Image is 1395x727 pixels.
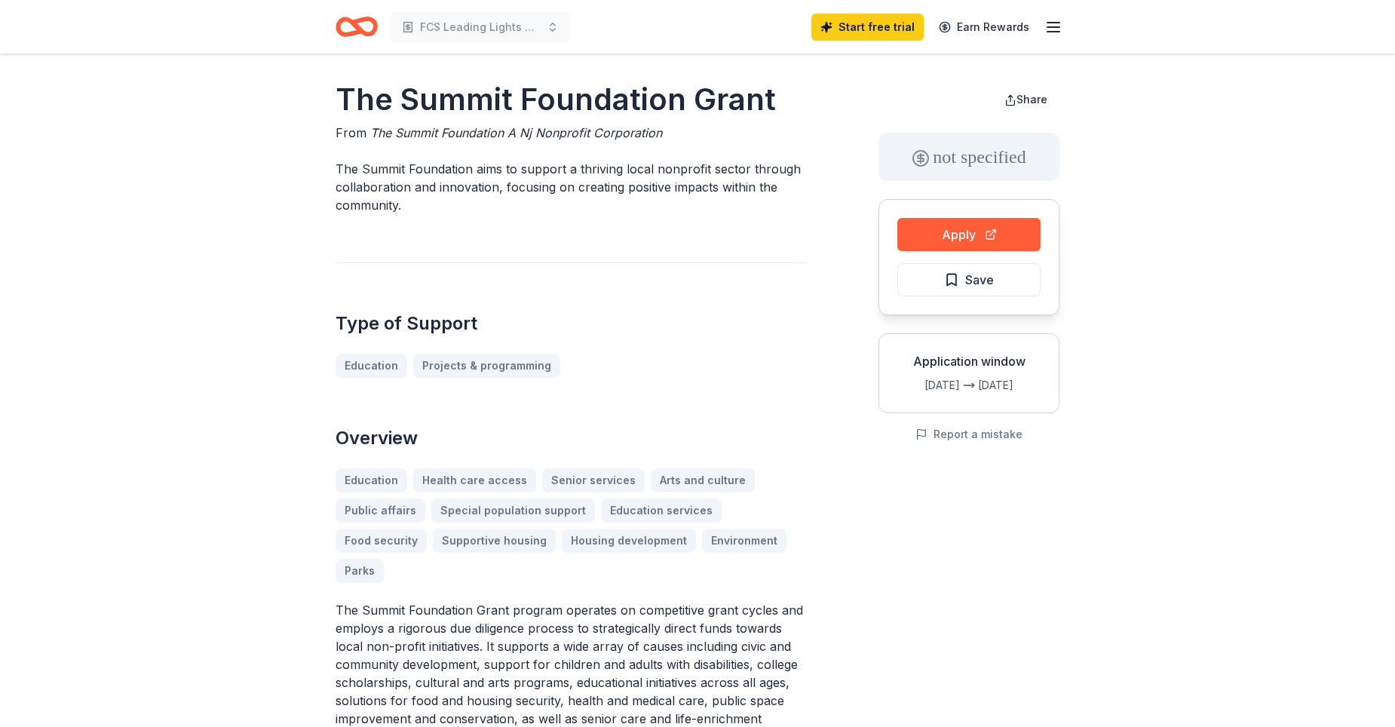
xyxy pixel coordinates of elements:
a: Projects & programming [413,354,560,378]
span: Share [1016,93,1047,106]
div: Application window [891,352,1047,370]
a: Start free trial [811,14,924,41]
span: FCS Leading Lights Gala 2024 [420,18,541,36]
span: The Summit Foundation A Nj Nonprofit Corporation [370,125,662,140]
div: From [336,124,806,142]
span: Save [965,270,994,290]
button: FCS Leading Lights Gala 2024 [390,12,571,42]
p: The Summit Foundation aims to support a thriving local nonprofit sector through collaboration and... [336,160,806,214]
button: Apply [897,218,1041,251]
h2: Overview [336,426,806,450]
button: Share [992,84,1059,115]
a: Home [336,9,378,44]
a: Education [336,354,407,378]
div: [DATE] [978,376,1047,394]
h1: The Summit Foundation Grant [336,78,806,121]
h2: Type of Support [336,311,806,336]
a: Earn Rewards [930,14,1038,41]
button: Report a mistake [915,425,1022,443]
button: Save [897,263,1041,296]
div: not specified [878,133,1059,181]
div: [DATE] [891,376,960,394]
